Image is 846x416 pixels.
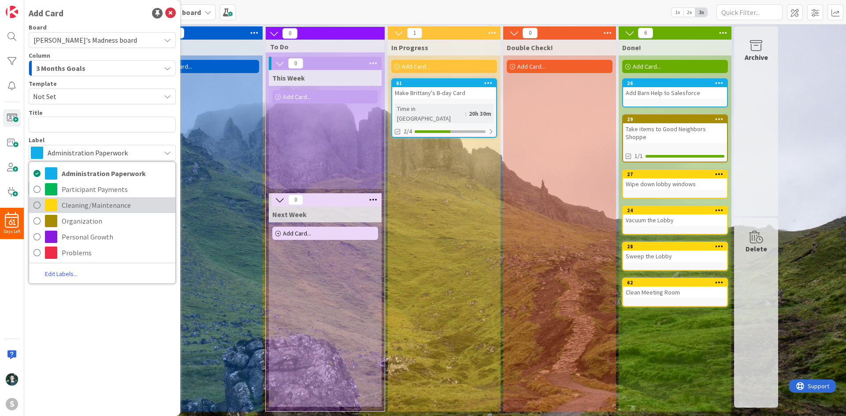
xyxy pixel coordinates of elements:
[623,178,727,190] div: Wipe down lobby windows
[507,43,553,52] span: Double Check!
[467,109,493,118] div: 20h 30m
[622,43,641,52] span: Done!
[716,4,783,20] input: Quick Filter...
[623,250,727,262] div: Sweep the Lobby
[392,87,496,99] div: Make Brittany's B-day Card
[396,80,496,86] div: 61
[627,207,727,214] div: 24
[627,280,727,286] div: 62
[33,36,137,44] span: [PERSON_NAME]'s Madness board
[283,93,311,101] span: Add Card...
[404,127,412,136] span: 2/4
[623,79,727,87] div: 26
[627,116,727,122] div: 29
[29,60,176,76] button: 3 Months Goals
[623,170,727,190] div: 27Wipe down lobby windows
[29,166,175,181] a: Administration Paperwork
[6,6,18,18] img: Visit kanbanzone.com
[623,279,727,298] div: 62Clean Meeting Room
[395,104,465,123] div: Time in [GEOGRAPHIC_DATA]
[392,79,496,99] div: 61Make Brittany's B-day Card
[623,115,727,143] div: 29Take items to Good Neighbors Shoppe
[745,52,768,63] div: Archive
[623,87,727,99] div: Add Barn Help to Salesforce
[29,109,43,117] label: Title
[633,63,661,70] span: Add Card...
[623,206,727,214] div: 24
[29,137,45,143] span: Label
[272,74,305,82] span: This Week
[627,80,727,86] div: 26
[672,8,683,17] span: 1x
[465,109,467,118] span: :
[29,52,50,59] span: Column
[62,199,171,212] span: Cleaning/Maintenance
[623,243,727,262] div: 28Sweep the Lobby
[36,63,85,74] span: 3 Months Goals
[623,115,727,123] div: 29
[634,151,643,161] span: 1/1
[283,229,311,237] span: Add Card...
[623,243,727,250] div: 28
[407,28,422,38] span: 1
[623,79,727,99] div: 26Add Barn Help to Salesforce
[282,28,297,39] span: 0
[6,373,18,386] img: KM
[29,197,175,213] a: Cleaning/Maintenance
[29,268,93,280] a: Edit Labels...
[62,230,171,243] span: Personal Growth
[523,28,538,38] span: 0
[8,219,16,225] span: 61
[517,63,545,70] span: Add Card...
[391,43,428,52] span: In Progress
[29,213,175,229] a: Organization
[623,170,727,178] div: 27
[272,210,307,219] span: Next Week
[29,181,175,197] a: Participant Payments
[623,279,727,287] div: 62
[683,8,695,17] span: 2x
[695,8,707,17] span: 3x
[29,245,175,261] a: Problems
[623,214,727,226] div: Vacuum the Lobby
[288,195,303,205] span: 0
[62,214,171,228] span: Organization
[623,123,727,143] div: Take items to Good Neighbors Shoppe
[29,7,63,20] div: Add Card
[623,287,727,298] div: Clean Meeting Room
[62,246,171,259] span: Problems
[48,147,156,159] span: Administration Paperwork
[746,243,767,254] div: Delete
[623,206,727,226] div: 24Vacuum the Lobby
[29,24,47,30] span: Board
[402,63,430,70] span: Add Card...
[392,79,496,87] div: 61
[270,42,374,51] span: To Do
[19,1,40,12] span: Support
[288,58,303,69] span: 0
[638,28,653,38] span: 6
[6,398,18,410] div: S
[29,229,175,245] a: Personal Growth
[29,81,57,87] span: Template
[33,91,154,102] span: Not Set
[62,183,171,196] span: Participant Payments
[627,171,727,177] div: 27
[627,243,727,250] div: 28
[62,167,171,180] span: Administration Paperwork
